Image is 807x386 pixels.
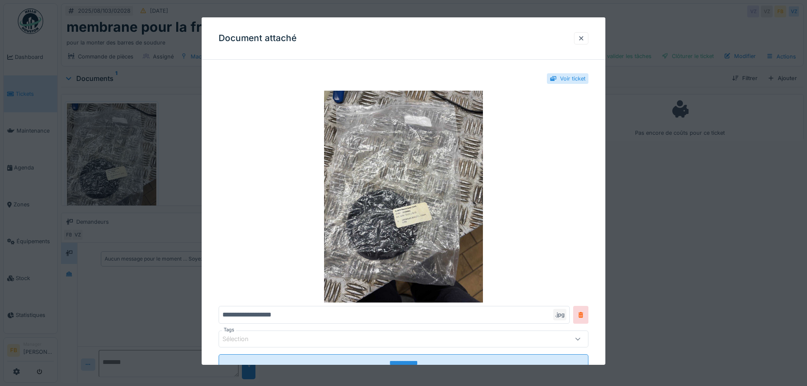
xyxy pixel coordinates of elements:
div: Sélection [222,334,261,344]
div: .jpg [553,309,566,320]
label: Tags [222,326,236,333]
h3: Document attaché [219,33,297,44]
img: 0f3b0555-683c-471c-a52b-509b1ea345ae-IMG-20250731-WA0000.jpg [219,91,588,303]
div: Voir ticket [560,75,585,83]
